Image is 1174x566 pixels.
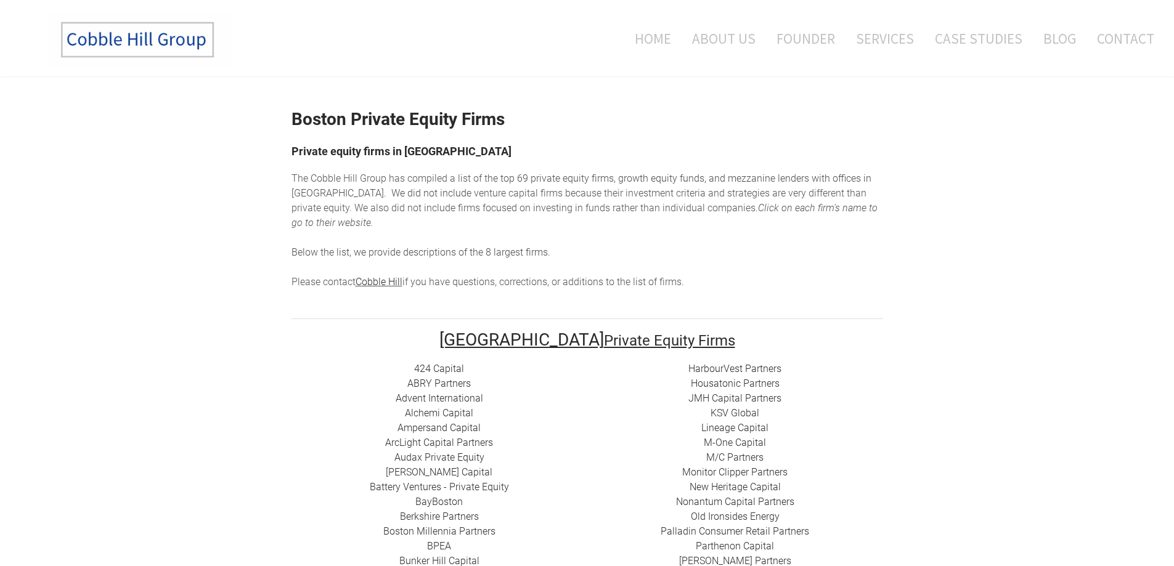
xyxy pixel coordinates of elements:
a: ​ArcLight Capital Partners [385,437,493,448]
strong: Boston Private Equity Firms [291,109,505,129]
a: ​M/C Partners [706,451,764,463]
a: About Us [683,13,765,64]
a: Services [847,13,923,64]
a: HarbourVest Partners [688,363,781,374]
a: Home [616,13,680,64]
font: Private equity firms in [GEOGRAPHIC_DATA] [291,145,512,158]
a: M-One Capital [704,437,766,448]
font: Private Equity Firms [604,332,735,349]
a: BayBoston [415,496,463,507]
a: Battery Ventures - Private Equity [370,481,509,493]
a: ​Parthenon Capital [696,540,774,552]
a: [PERSON_NAME] Capital [386,466,492,478]
a: Case Studies [926,13,1032,64]
span: The Cobble Hill Group has compiled a list of t [291,172,487,184]
a: ​KSV Global [711,407,759,419]
a: ​Old Ironsides Energy [691,511,780,522]
a: Lineage Capital [701,422,768,434]
font: [GEOGRAPHIC_DATA] [439,329,604,350]
div: he top 69 private equity firms, growth equity funds, and mezzanine lenders with offices in [GEOGR... [291,171,883,289]
a: 424 Capital [414,363,464,374]
a: Contact [1088,13,1154,64]
a: Founder [767,13,844,64]
em: Click on each firm's name to go to their website. [291,202,878,228]
a: Alchemi Capital [405,407,473,419]
a: ​Monitor Clipper Partners [682,466,788,478]
a: Boston Millennia Partners [383,525,495,537]
a: ​ABRY Partners [407,378,471,389]
img: The Cobble Hill Group LLC [47,13,232,67]
a: Berkshire Partners [400,511,479,522]
a: New Heritage Capital [690,481,781,493]
a: Nonantum Capital Partners [676,496,794,507]
a: Audax Private Equity [394,451,484,463]
a: ​JMH Capital Partners [688,392,781,404]
a: ​Ampersand Capital [397,422,481,434]
a: Advent International [396,392,483,404]
a: Palladin Consumer Retail Partners [661,525,809,537]
a: Housatonic Partners [691,378,780,389]
span: enture capital firms because their investment criteria and strategies are very different than pri... [291,187,866,214]
a: BPEA [427,540,451,552]
a: Cobble Hill [356,276,402,288]
span: Please contact if you have questions, corrections, or additions to the list of firms. [291,276,684,288]
a: Blog [1034,13,1085,64]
